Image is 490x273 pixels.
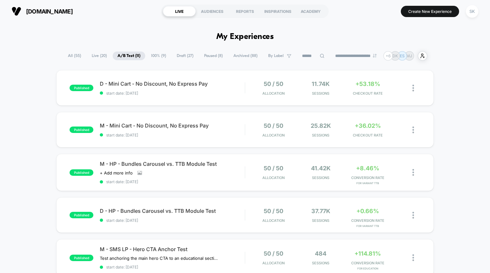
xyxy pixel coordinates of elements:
[346,261,390,265] span: CONVERSION RATE
[401,6,459,17] button: Create New Experience
[373,54,377,58] img: end
[100,179,245,184] span: start date: [DATE]
[412,127,414,133] img: close
[299,261,343,265] span: Sessions
[100,161,245,167] span: M - HP - Bundles Carousel vs. TTB Module Test
[262,133,285,137] span: Allocation
[412,169,414,176] img: close
[466,5,478,18] div: SK
[12,6,21,16] img: Visually logo
[355,122,381,129] span: +36.02%
[299,91,343,96] span: Sessions
[355,80,380,87] span: +53.18%
[299,175,343,180] span: Sessions
[10,6,75,16] button: [DOMAIN_NAME]
[264,122,283,129] span: 50 / 50
[346,133,390,137] span: CHECKOUT RATE
[315,250,326,257] span: 484
[354,250,381,257] span: +114.81%
[100,91,245,96] span: start date: [DATE]
[100,170,133,175] span: + Add more info
[412,254,414,261] img: close
[346,224,390,228] span: for Variant TTB
[294,6,327,16] div: ACADEMY
[172,52,198,60] span: Draft ( 27 )
[100,256,219,261] span: Test anchoring the main hero CTA to an educational section about our method vs. TTB product detai...
[229,52,262,60] span: Archived ( 88 )
[70,255,93,261] span: published
[311,208,330,214] span: 37.77k
[196,6,229,16] div: AUDIENCES
[412,85,414,91] img: close
[312,80,330,87] span: 11.74k
[26,8,73,15] span: [DOMAIN_NAME]
[100,133,245,137] span: start date: [DATE]
[163,6,196,16] div: LIVE
[264,208,283,214] span: 50 / 50
[146,52,171,60] span: 100% ( 9 )
[268,53,284,58] span: By Label
[299,218,343,223] span: Sessions
[261,6,294,16] div: INSPIRATIONS
[346,91,390,96] span: CHECKOUT RATE
[311,165,331,172] span: 41.42k
[70,212,93,218] span: published
[383,51,393,61] div: + 6
[412,212,414,219] img: close
[100,218,245,223] span: start date: [DATE]
[264,250,283,257] span: 50 / 50
[63,52,86,60] span: All ( 55 )
[100,246,245,252] span: M - SMS LP - Hero CTA Anchor Test
[392,53,398,58] p: DK
[70,127,93,133] span: published
[464,5,480,18] button: SK
[299,133,343,137] span: Sessions
[406,53,412,58] p: MJ
[346,175,390,180] span: CONVERSION RATE
[346,218,390,223] span: CONVERSION RATE
[100,80,245,87] span: D - Mini Cart - No Discount, No Express Pay
[262,91,285,96] span: Allocation
[229,6,261,16] div: REPORTS
[264,165,283,172] span: 50 / 50
[216,32,274,42] h1: My Experiences
[113,52,145,60] span: A/B Test ( 11 )
[346,267,390,270] span: for Education
[311,122,331,129] span: 25.82k
[400,53,405,58] p: ES
[70,85,93,91] span: published
[262,175,285,180] span: Allocation
[87,52,112,60] span: Live ( 20 )
[264,80,283,87] span: 50 / 50
[346,182,390,185] span: for Variant TTB
[262,261,285,265] span: Allocation
[262,218,285,223] span: Allocation
[356,208,379,214] span: +0.66%
[100,122,245,129] span: M - Mini Cart - No Discount, No Express Pay
[100,265,245,269] span: start date: [DATE]
[356,165,379,172] span: +8.46%
[199,52,228,60] span: Paused ( 8 )
[70,169,93,176] span: published
[100,208,245,214] span: D - HP - Bundles Carousel vs. TTB Module Test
